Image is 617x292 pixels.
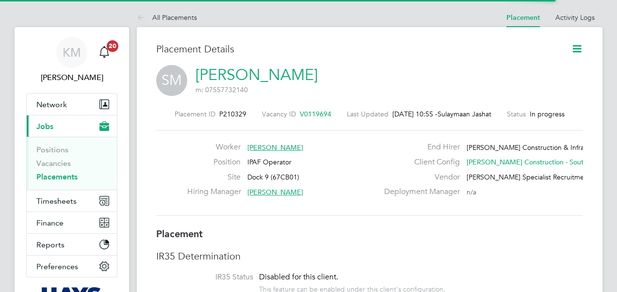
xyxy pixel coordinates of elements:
label: Hiring Manager [187,187,241,197]
span: Katie McPherson [26,72,117,83]
span: Network [36,100,67,109]
label: Client Config [378,157,460,167]
span: m: 07557732140 [195,85,248,94]
span: KM [63,46,81,59]
button: Reports [27,234,117,255]
h3: IR35 Determination [156,250,583,262]
span: Sulaymaan Jashat [438,110,491,118]
label: Deployment Manager [378,187,460,197]
span: IPAF Operator [247,158,292,166]
span: [PERSON_NAME] Specialist Recruitment Limited [467,173,615,181]
label: Placement ID [175,110,215,118]
span: Timesheets [36,196,77,206]
a: 20 [95,37,114,68]
b: Placement [156,228,203,240]
label: Vendor [378,172,460,182]
span: [PERSON_NAME] [247,143,303,152]
a: KM[PERSON_NAME] [26,37,117,83]
span: V0119694 [300,110,331,118]
span: Reports [36,240,65,249]
span: [PERSON_NAME] Construction & Infrast… [467,143,596,152]
button: Preferences [27,256,117,277]
a: Activity Logs [555,13,595,22]
span: Disabled for this client. [259,272,338,282]
label: Vacancy ID [262,110,296,118]
label: Worker [187,142,241,152]
span: SM [156,65,187,96]
span: 20 [107,40,118,52]
label: Site [187,172,241,182]
label: Last Updated [347,110,389,118]
span: Finance [36,218,64,227]
span: [PERSON_NAME] [247,188,303,196]
button: Network [27,94,117,115]
span: n/a [467,188,476,196]
div: Jobs [27,137,117,190]
h3: Placement Details [156,43,556,55]
a: All Placements [137,13,197,22]
button: Finance [27,212,117,233]
span: P210329 [219,110,246,118]
label: Status [507,110,526,118]
span: Jobs [36,122,53,131]
a: Placement [506,14,540,22]
button: Timesheets [27,190,117,211]
label: End Hirer [378,142,460,152]
span: [DATE] 10:55 - [392,110,438,118]
span: Dock 9 (67CB01) [247,173,299,181]
span: Preferences [36,262,78,271]
a: Placements [36,172,78,181]
span: In progress [530,110,565,118]
button: Jobs [27,115,117,137]
label: Position [187,157,241,167]
a: Positions [36,145,68,154]
span: [PERSON_NAME] Construction - South [467,158,587,166]
label: IR35 Status [156,272,253,282]
a: [PERSON_NAME] [195,65,318,84]
a: Vacancies [36,159,71,168]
